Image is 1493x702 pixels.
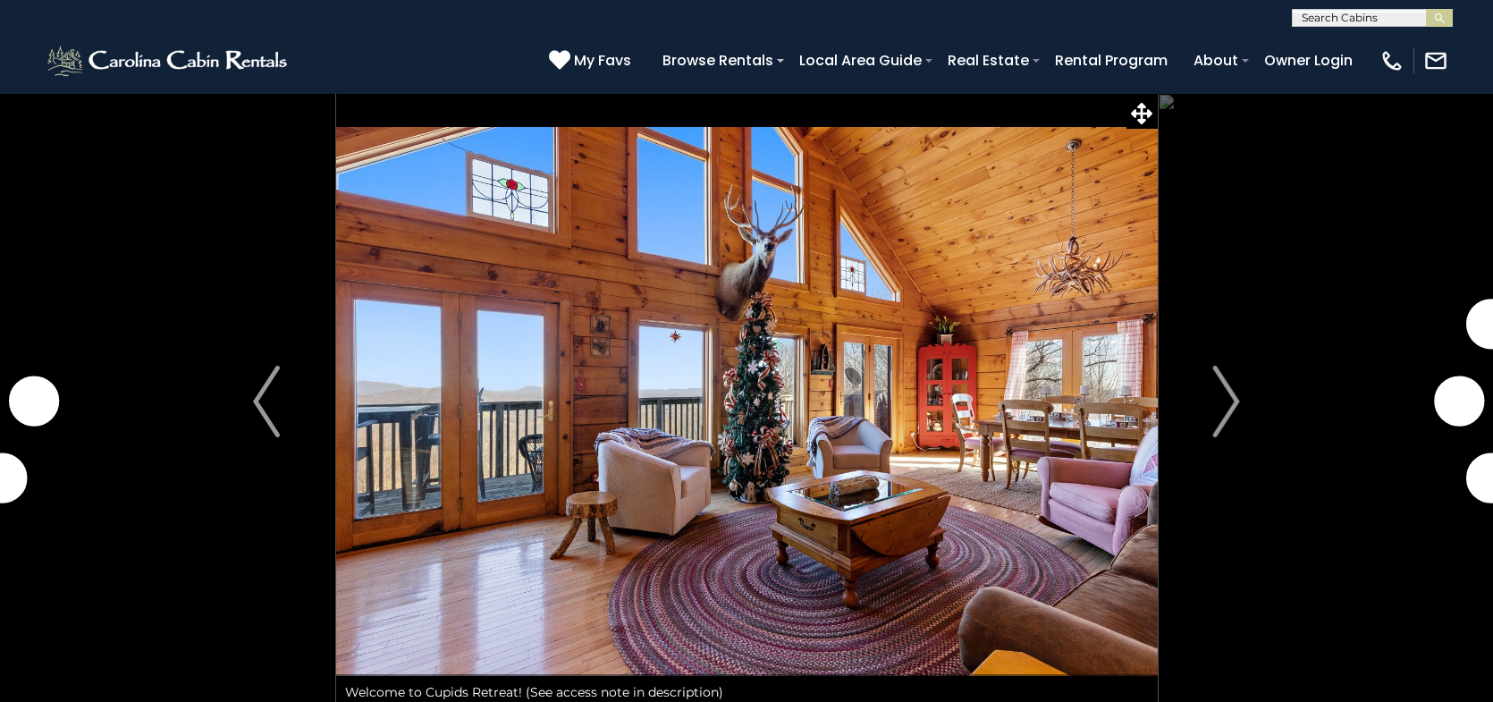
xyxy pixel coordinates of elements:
a: Owner Login [1255,45,1362,76]
a: My Favs [549,49,636,72]
a: About [1185,45,1247,76]
a: Browse Rentals [654,45,782,76]
a: Local Area Guide [790,45,931,76]
img: arrow [1213,366,1240,437]
img: White-1-2.png [45,43,292,79]
a: Rental Program [1046,45,1177,76]
a: Real Estate [939,45,1038,76]
span: My Favs [574,49,631,72]
img: phone-regular-white.png [1379,48,1404,73]
img: arrow [253,366,280,437]
img: mail-regular-white.png [1423,48,1448,73]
